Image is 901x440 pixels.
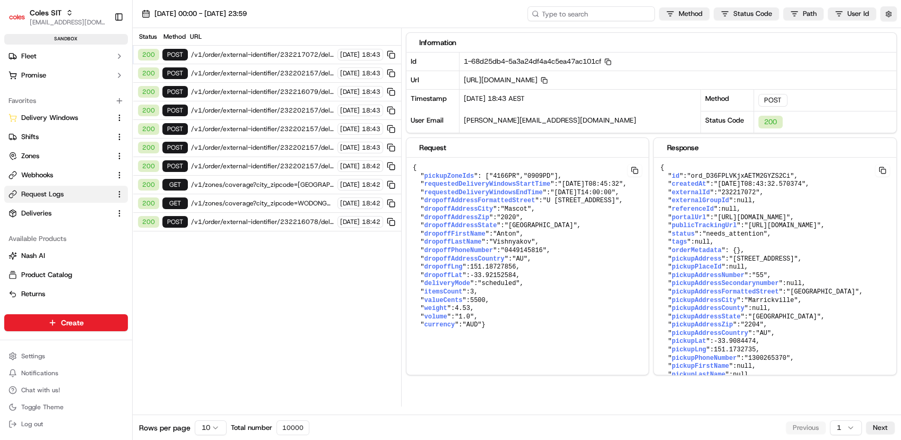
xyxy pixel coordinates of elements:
[21,403,64,411] span: Toggle Theme
[21,189,64,199] span: Request Logs
[362,143,380,152] span: 18:43
[30,18,106,27] button: [EMAIL_ADDRESS][DOMAIN_NAME]
[695,238,710,246] span: null
[828,7,876,20] button: User Id
[752,305,767,312] span: null
[527,6,655,21] input: Type to search
[687,172,794,180] span: "ord_D36FPLVKjxAETM2GYZS2Ci"
[190,32,397,41] div: URL
[672,288,779,296] span: pickupAddressFormattedStreet
[470,297,486,304] span: 5500
[36,112,134,120] div: We're available if you need us!
[4,34,128,45] div: sandbox
[11,155,19,163] div: 📗
[672,272,744,279] span: pickupAddressNumber
[4,266,128,283] button: Product Catalog
[138,197,159,209] div: 200
[424,255,504,263] span: dropoffAddressCountry
[470,288,474,296] span: 3
[162,49,188,61] div: POST
[106,180,128,188] span: Pylon
[191,199,334,208] span: /v1/zones/coverage?city_zipcode=WODONGA_3690
[4,247,128,264] button: Nash AI
[672,238,687,246] span: tags
[419,142,636,153] div: Request
[21,251,45,261] span: Nash AI
[406,53,460,71] div: Id
[424,263,462,271] span: dropoffLng
[191,218,334,226] span: /v1/order/external-identifier/232216078/delivery-window
[362,50,380,59] span: 18:43
[139,422,190,433] span: Rows per page
[8,270,124,280] a: Product Catalog
[180,105,193,117] button: Start new chat
[406,71,460,89] div: Url
[729,255,798,263] span: "[STREET_ADDRESS]"
[672,247,722,254] span: orderMetadata
[424,305,447,312] span: weight
[424,189,542,196] span: requestedDeliveryWindowsEndTime
[231,423,272,433] span: Total number
[672,255,722,263] span: pickupAddress
[714,180,805,188] span: "[DATE]T08:43:32.570374"
[672,321,733,329] span: pickupAddressZip
[8,189,111,199] a: Request Logs
[672,172,679,180] span: id
[8,251,124,261] a: Nash AI
[497,214,519,221] span: "2020"
[138,160,159,172] div: 200
[21,51,37,61] span: Fleet
[424,214,489,221] span: dropoffAddressZip
[703,230,767,238] span: "needs_attention"
[424,280,470,287] span: deliveryMode
[717,189,759,196] span: "232217072"
[672,330,748,337] span: pickupAddressCountry
[489,172,520,180] span: "4166PR"
[340,143,360,152] span: [DATE]
[191,88,334,96] span: /v1/order/external-identifier/232216079/delivery-window
[8,132,111,142] a: Shifts
[714,338,756,345] span: -33.9084474
[28,68,191,80] input: Got a question? Start typing here...
[162,142,188,153] div: POST
[786,288,859,296] span: "[GEOGRAPHIC_DATA]"
[462,321,481,329] span: "AUD"
[138,179,159,191] div: 200
[672,180,706,188] span: createdAt
[4,349,128,364] button: Settings
[424,297,462,304] span: valueCents
[672,214,706,221] span: portalUrl
[138,49,159,61] div: 200
[85,150,175,169] a: 💻API Documentation
[714,214,790,221] span: "[URL][DOMAIN_NAME]"
[340,50,360,59] span: [DATE]
[733,9,772,19] span: Status Code
[752,272,767,279] span: "55"
[455,313,474,321] span: "1.0"
[4,48,128,65] button: Fleet
[558,180,622,188] span: "[DATE]T08:45:32"
[362,218,380,226] span: 18:42
[672,280,779,287] span: pickupAddressSecondarynumber
[138,216,159,228] div: 200
[464,75,548,84] span: [URL][DOMAIN_NAME]
[4,92,128,109] div: Favorites
[362,69,380,77] span: 18:43
[478,280,519,287] span: "scheduled"
[424,272,462,279] span: dropoffLat
[4,205,128,222] button: Deliveries
[470,263,516,271] span: 151.18727856
[550,189,615,196] span: "[DATE]T14:00:00"
[803,9,817,19] span: Path
[340,199,360,208] span: [DATE]
[672,305,744,312] span: pickupAddressCounty
[424,288,462,296] span: itemsCount
[4,314,128,331] button: Create
[21,420,43,428] span: Log out
[744,222,821,229] span: "[URL][DOMAIN_NAME]"
[672,189,710,196] span: externalId
[701,89,754,111] div: Method
[748,313,821,321] span: "[GEOGRAPHIC_DATA]"
[21,289,45,299] span: Returns
[21,369,58,377] span: Notifications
